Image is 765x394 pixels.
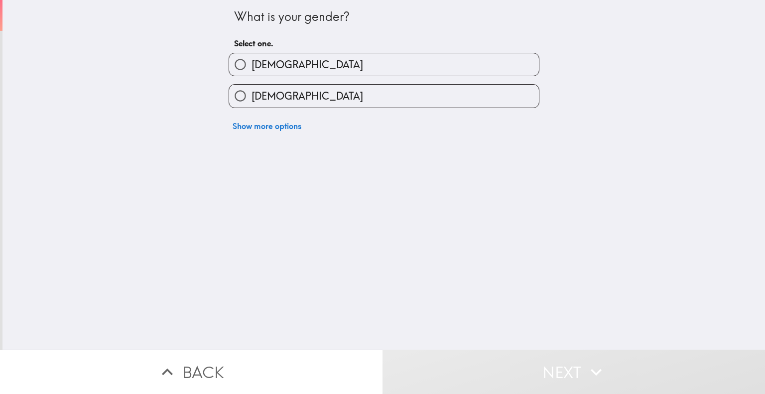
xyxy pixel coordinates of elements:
[234,8,534,25] div: What is your gender?
[234,38,534,49] h6: Select one.
[229,116,305,136] button: Show more options
[229,53,539,76] button: [DEMOGRAPHIC_DATA]
[252,58,363,72] span: [DEMOGRAPHIC_DATA]
[229,85,539,107] button: [DEMOGRAPHIC_DATA]
[382,350,765,394] button: Next
[252,89,363,103] span: [DEMOGRAPHIC_DATA]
